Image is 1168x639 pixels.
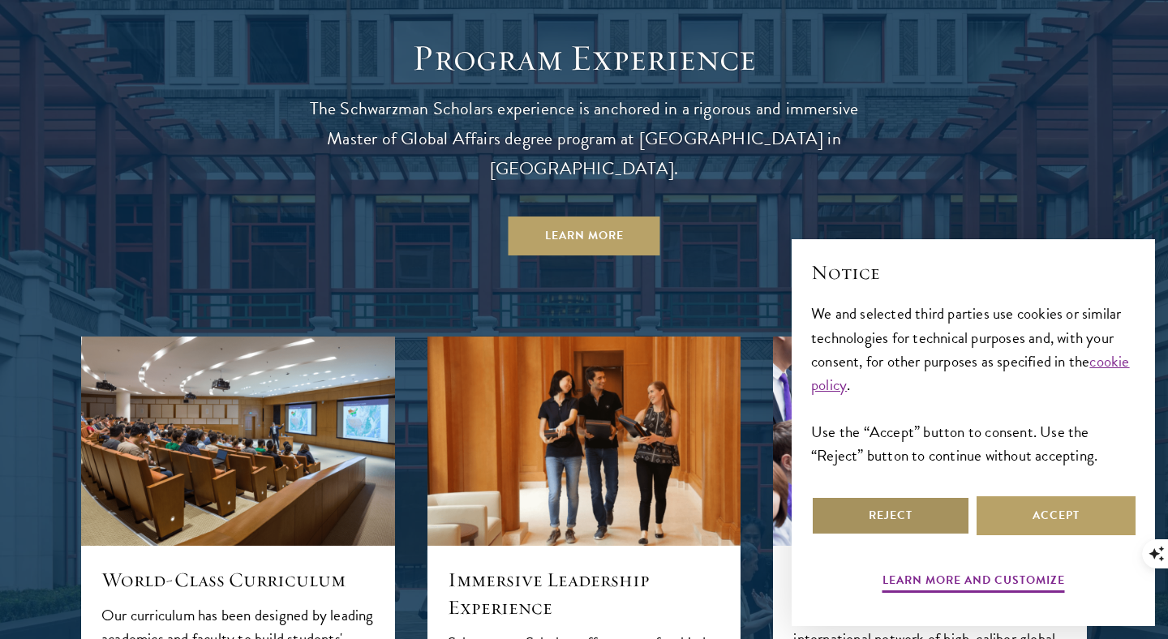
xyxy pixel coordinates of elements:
button: Reject [811,496,970,535]
a: Learn More [509,217,660,255]
button: Accept [977,496,1136,535]
h5: World-Class Curriculum [101,566,375,594]
h2: Notice [811,259,1136,286]
p: The Schwarzman Scholars experience is anchored in a rigorous and immersive Master of Global Affai... [292,94,876,184]
h5: Immersive Leadership Experience [448,566,721,621]
h1: Program Experience [292,36,876,81]
div: We and selected third parties use cookies or similar technologies for technical purposes and, wit... [811,302,1136,466]
button: Learn more and customize [882,570,1065,595]
a: cookie policy [811,350,1130,397]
